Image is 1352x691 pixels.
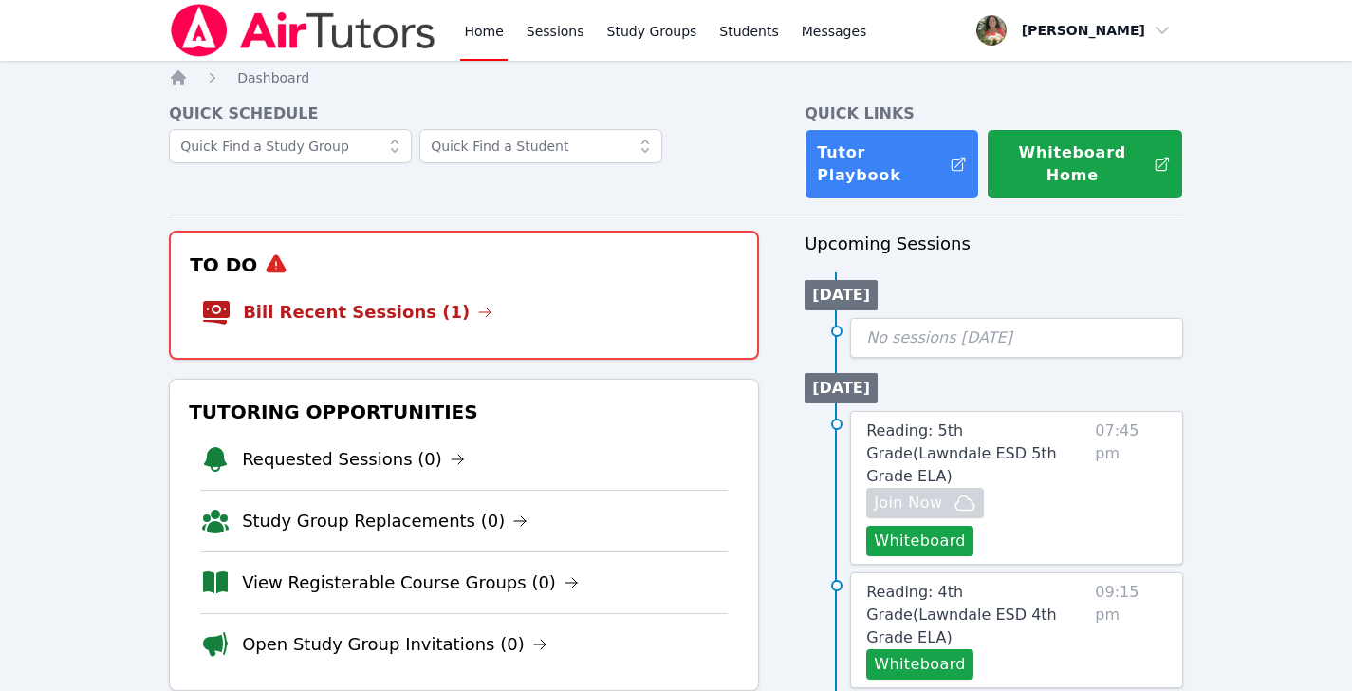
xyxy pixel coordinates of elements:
[805,103,1183,125] h4: Quick Links
[866,583,1057,646] span: Reading: 4th Grade ( Lawndale ESD 4th Grade ELA )
[1095,420,1167,556] span: 07:45 pm
[169,4,437,57] img: Air Tutors
[1095,581,1167,680] span: 09:15 pm
[866,581,1087,649] a: Reading: 4th Grade(Lawndale ESD 4th Grade ELA)
[237,68,309,87] a: Dashboard
[186,248,742,282] h3: To Do
[866,420,1087,488] a: Reading: 5th Grade(Lawndale ESD 5th Grade ELA)
[866,488,984,518] button: Join Now
[802,22,867,41] span: Messages
[805,231,1183,257] h3: Upcoming Sessions
[805,373,878,403] li: [DATE]
[987,129,1183,199] button: Whiteboard Home
[185,395,743,429] h3: Tutoring Opportunities
[243,299,492,326] a: Bill Recent Sessions (1)
[866,649,973,680] button: Whiteboard
[169,103,759,125] h4: Quick Schedule
[242,631,547,658] a: Open Study Group Invitations (0)
[242,446,465,473] a: Requested Sessions (0)
[242,508,528,534] a: Study Group Replacements (0)
[866,526,973,556] button: Whiteboard
[169,129,412,163] input: Quick Find a Study Group
[169,68,1183,87] nav: Breadcrumb
[874,492,942,514] span: Join Now
[866,421,1057,485] span: Reading: 5th Grade ( Lawndale ESD 5th Grade ELA )
[866,328,1012,346] span: No sessions [DATE]
[805,280,878,310] li: [DATE]
[805,129,978,199] a: Tutor Playbook
[242,570,579,596] a: View Registerable Course Groups (0)
[237,70,309,85] span: Dashboard
[419,129,662,163] input: Quick Find a Student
